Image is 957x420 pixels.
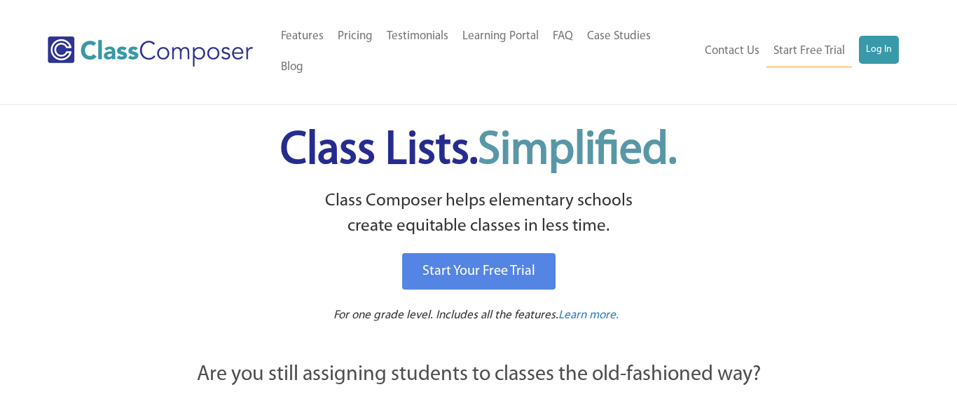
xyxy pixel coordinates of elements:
a: Log In [859,36,899,64]
a: Pricing [331,21,380,52]
span: Class Lists. [280,128,677,174]
a: Contact Us [698,36,766,67]
img: Class Composer [48,36,252,67]
a: Blog [274,52,310,83]
a: Case Studies [580,21,658,52]
a: FAQ [546,21,580,52]
p: Class Composer helps elementary schools create equitable classes in less time. [119,189,838,240]
a: Start Your Free Trial [402,253,556,290]
a: Features [274,21,331,52]
a: Learn more. [558,307,619,325]
nav: Header Menu [694,36,898,67]
p: Are you still assigning students to classes the old-fashioned way? [121,360,836,391]
a: Testimonials [380,21,455,52]
a: Start Free Trial [766,36,852,67]
nav: Header Menu [274,21,694,83]
span: For one grade level. Includes all the features. [333,309,558,321]
span: Simplified. [478,128,677,174]
a: Learning Portal [455,21,546,52]
span: Learn more. [558,309,619,321]
span: Start Your Free Trial [422,264,535,278]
